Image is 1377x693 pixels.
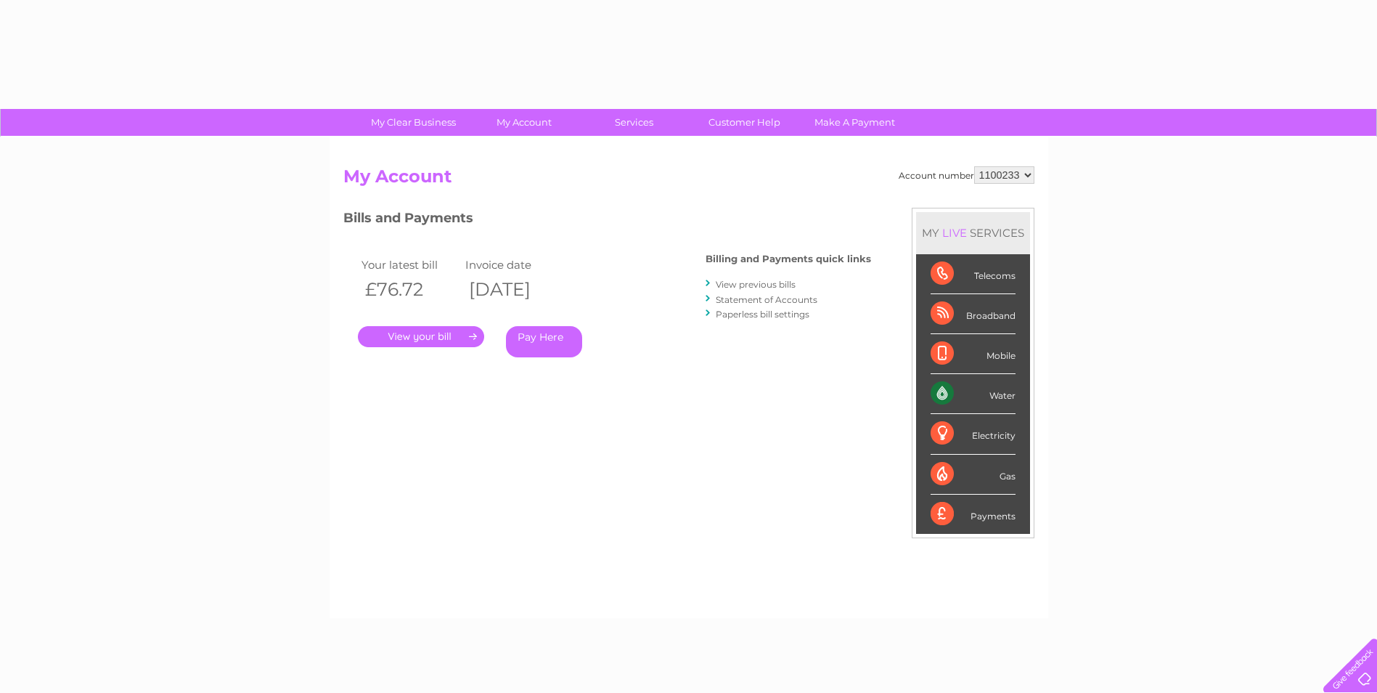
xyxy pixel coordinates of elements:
[343,208,871,233] h3: Bills and Payments
[931,414,1016,454] div: Electricity
[706,254,871,264] h4: Billing and Payments quick links
[931,374,1016,414] div: Water
[462,275,566,304] th: [DATE]
[931,495,1016,534] div: Payments
[506,326,582,357] a: Pay Here
[358,255,462,275] td: Your latest bill
[931,455,1016,495] div: Gas
[464,109,584,136] a: My Account
[358,275,462,304] th: £76.72
[462,255,566,275] td: Invoice date
[716,279,796,290] a: View previous bills
[939,226,970,240] div: LIVE
[795,109,915,136] a: Make A Payment
[354,109,473,136] a: My Clear Business
[931,254,1016,294] div: Telecoms
[343,166,1034,194] h2: My Account
[716,294,817,305] a: Statement of Accounts
[931,294,1016,334] div: Broadband
[358,326,484,347] a: .
[916,212,1030,254] div: MY SERVICES
[931,334,1016,374] div: Mobile
[685,109,804,136] a: Customer Help
[716,309,809,320] a: Paperless bill settings
[899,166,1034,184] div: Account number
[574,109,694,136] a: Services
